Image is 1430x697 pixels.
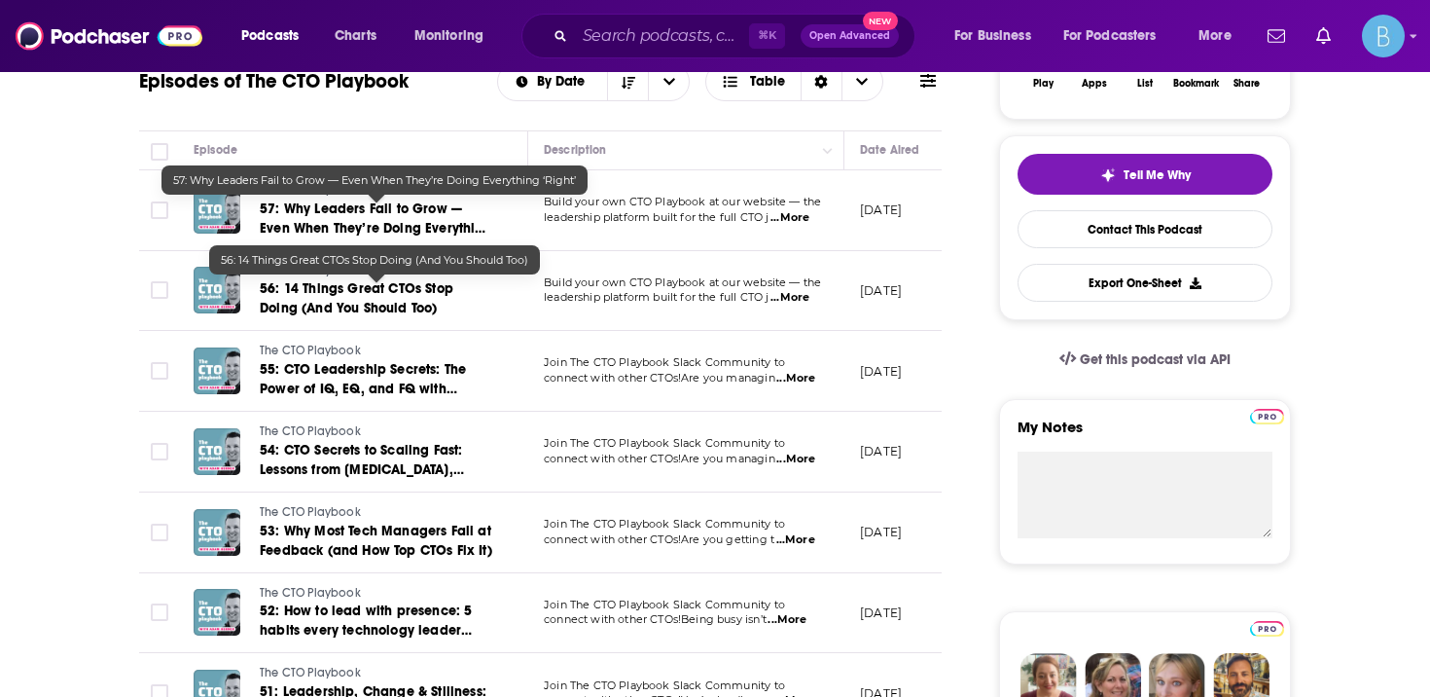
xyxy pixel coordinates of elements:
a: 53: Why Most Tech Managers Fail at Feedback (and How Top CTOs Fix It) [260,522,493,561]
a: The CTO Playbook [260,343,493,360]
img: Podchaser - Follow, Share and Rate Podcasts [16,18,202,55]
p: [DATE] [860,282,902,299]
span: Join The CTO Playbook Slack Community to [544,679,785,692]
span: Table [750,75,785,89]
a: 54: CTO Secrets to Scaling Fast: Lessons from [MEDICAL_DATA], Culture & Code with [PERSON_NAME] [260,441,493,480]
span: 56: 14 Things Great CTOs Stop Doing (And You Should Too) [260,280,453,316]
span: 55: CTO Leadership Secrets: The Power of IQ, EQ, and FQ with [PERSON_NAME] [260,361,466,417]
div: Description [544,138,606,162]
button: open menu [401,20,509,52]
button: Show profile menu [1362,15,1405,57]
a: Contact This Podcast [1018,210,1272,248]
a: 56: 14 Things Great CTOs Stop Doing (And You Should Too) [260,279,493,318]
a: Charts [322,20,388,52]
div: Date Aired [860,138,919,162]
span: Join The CTO Playbook Slack Community to [544,436,785,450]
span: leadership platform built for the full CTO j [544,210,769,224]
button: open menu [228,20,324,52]
a: The CTO Playbook [260,585,493,603]
span: connect with other CTOs!Are you managin [544,452,775,465]
a: Show notifications dropdown [1260,19,1293,53]
button: open menu [1185,20,1256,52]
span: Charts [335,22,376,50]
span: Tell Me Why [1124,167,1191,183]
span: Toggle select row [151,524,168,541]
span: ...More [776,452,815,467]
button: open menu [648,63,689,100]
button: Sort Direction [607,63,648,100]
span: The CTO Playbook [260,183,361,197]
span: Toggle select row [151,202,168,219]
span: Toggle select row [151,443,168,460]
div: List [1137,78,1153,90]
span: connect with other CTOs!Are you getting t [544,532,774,546]
button: tell me why sparkleTell Me Why [1018,154,1272,195]
a: Pro website [1250,618,1284,637]
span: Toggle select row [151,604,168,621]
span: Build your own CTO Playbook at our website — the [544,275,821,289]
span: 57: Why Leaders Fail to Grow — Even When They’re Doing Everything ‘Right’ [173,173,576,187]
a: The CTO Playbook [260,504,493,522]
span: ...More [770,210,809,226]
a: The CTO Playbook [260,665,493,682]
span: 57: Why Leaders Fail to Grow — Even When They’re Doing Everything ‘Right’ [260,201,492,256]
p: [DATE] [860,202,902,218]
span: 53: Why Most Tech Managers Fail at Feedback (and How Top CTOs Fix It) [260,523,492,559]
span: Join The CTO Playbook Slack Community to [544,598,785,611]
span: Build your own CTO Playbook at our website — the [544,195,821,208]
span: The CTO Playbook [260,424,361,438]
div: Episode [194,138,237,162]
button: Open AdvancedNew [801,24,899,48]
a: Pro website [1250,406,1284,424]
span: Join The CTO Playbook Slack Community to [544,517,785,531]
label: My Notes [1018,418,1272,452]
span: ...More [768,612,806,628]
img: User Profile [1362,15,1405,57]
div: Share [1233,78,1260,90]
span: Toggle select row [151,362,168,380]
div: Play [1033,78,1054,90]
a: The CTO Playbook [260,423,493,441]
span: Toggle select row [151,281,168,299]
span: The CTO Playbook [260,264,361,277]
button: Choose View [705,62,883,101]
img: Podchaser Pro [1250,621,1284,637]
div: Apps [1082,78,1107,90]
h1: Episodes of The CTO Playbook [139,69,409,93]
span: Join The CTO Playbook Slack Community to [544,355,785,369]
button: open menu [1051,20,1185,52]
img: tell me why sparkle [1100,167,1116,183]
span: Monitoring [414,22,483,50]
div: Bookmark [1173,78,1219,90]
button: open menu [498,75,608,89]
span: The CTO Playbook [260,586,361,600]
span: More [1198,22,1232,50]
span: ⌘ K [749,23,785,49]
span: connect with other CTOs!Being busy isn’t [544,612,767,626]
span: ...More [776,532,815,548]
span: 56: 14 Things Great CTOs Stop Doing (And You Should Too) [221,253,528,267]
p: [DATE] [860,524,902,540]
span: The CTO Playbook [260,505,361,519]
span: ...More [770,290,809,306]
a: Get this podcast via API [1044,336,1246,384]
a: 52: How to lead with presence: 5 habits every technology leader needs [260,602,493,641]
span: For Podcasters [1063,22,1157,50]
span: Get this podcast via API [1080,351,1231,368]
button: Export One-Sheet [1018,264,1272,302]
span: New [863,12,898,30]
button: Column Actions [816,139,840,163]
span: ...More [776,371,815,386]
span: leadership platform built for the full CTO j [544,290,769,304]
span: 54: CTO Secrets to Scaling Fast: Lessons from [MEDICAL_DATA], Culture & Code with [PERSON_NAME] [260,442,464,517]
a: 55: CTO Leadership Secrets: The Power of IQ, EQ, and FQ with [PERSON_NAME] [260,360,493,399]
div: Sort Direction [801,63,841,100]
span: Logged in as BLASTmedia [1362,15,1405,57]
span: The CTO Playbook [260,666,361,679]
span: connect with other CTOs!Are you managin [544,371,775,385]
p: [DATE] [860,363,902,380]
img: Podchaser Pro [1250,409,1284,424]
h2: Choose List sort [497,62,691,101]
